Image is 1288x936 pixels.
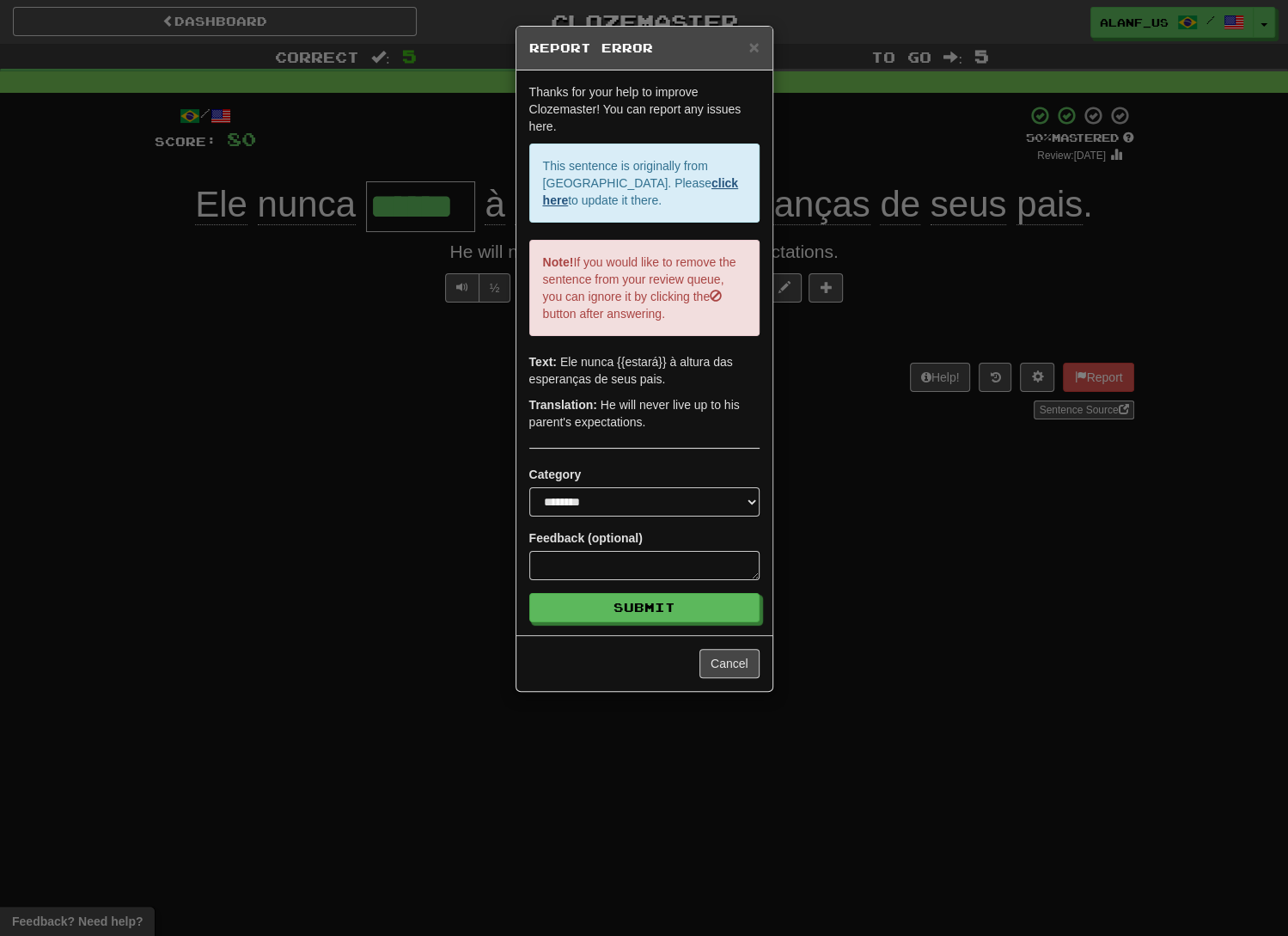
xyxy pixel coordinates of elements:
[748,38,759,56] button: Close
[529,83,760,135] p: Thanks for your help to improve Clozemaster! You can report any issues here.
[529,529,643,547] label: Feedback (optional)
[699,649,760,678] button: Cancel
[543,255,574,269] strong: Note!
[529,144,760,223] p: This sentence is originally from [GEOGRAPHIC_DATA]. Please to update it there.
[529,353,760,388] p: Ele nunca {{estará}} à altura das esperanças de seus pais.
[529,396,760,431] p: He will never live up to his parent's expectations.
[529,593,760,622] button: Submit
[529,355,557,369] strong: Text:
[529,398,597,412] strong: Translation:
[748,37,759,57] span: ×
[529,466,582,483] label: Category
[529,40,760,57] h5: Report Error
[529,240,760,336] p: If you would like to remove the sentence from your review queue, you can ignore it by clicking th...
